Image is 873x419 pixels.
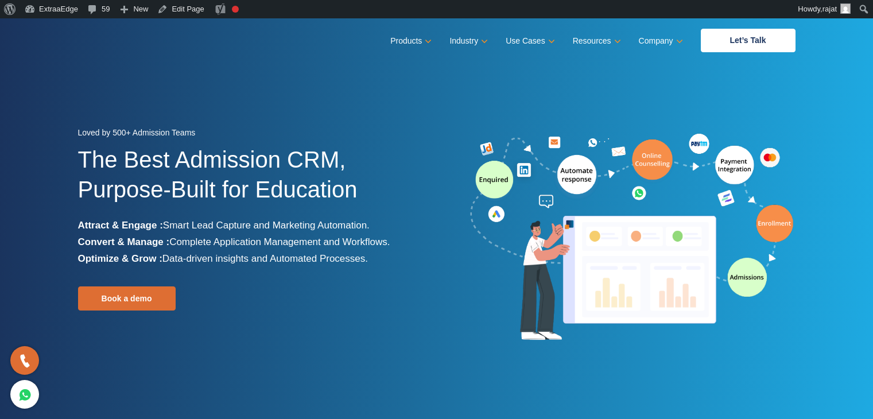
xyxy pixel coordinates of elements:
a: Let’s Talk [701,29,796,52]
b: Attract & Engage : [78,220,163,231]
a: Company [639,33,681,49]
span: rajat [822,5,837,13]
a: Products [390,33,429,49]
span: Smart Lead Capture and Marketing Automation. [163,220,370,231]
b: Convert & Manage : [78,236,170,247]
span: Data-driven insights and Automated Processes. [162,253,368,264]
b: Optimize & Grow : [78,253,162,264]
a: Use Cases [506,33,552,49]
span: Complete Application Management and Workflows. [169,236,390,247]
img: admission-software-home-page-header [468,131,796,345]
div: Loved by 500+ Admission Teams [78,125,428,145]
a: Industry [449,33,486,49]
h1: The Best Admission CRM, Purpose-Built for Education [78,145,428,217]
a: Resources [573,33,619,49]
a: Book a demo [78,286,176,311]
